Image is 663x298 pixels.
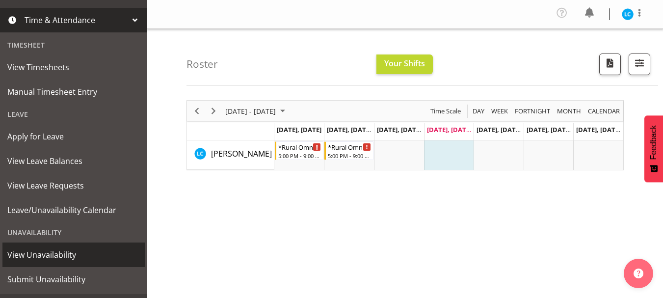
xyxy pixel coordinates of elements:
button: Month [586,105,622,117]
div: *Rural Omni [328,142,371,152]
button: Fortnight [513,105,552,117]
span: Submit Unavailability [7,272,140,287]
span: [DATE], [DATE] [377,125,422,134]
a: View Unavailability [2,243,145,267]
div: Lindsay Holland"s event - *Rural Omni Begin From Tuesday, August 26, 2025 at 5:00:00 PM GMT+12:00... [324,141,373,160]
a: [PERSON_NAME] [211,148,272,160]
button: Previous [190,105,204,117]
button: Timeline Week [490,105,510,117]
img: help-xxl-2.png [634,269,643,278]
div: 5:00 PM - 9:00 PM [278,152,321,160]
button: Timeline Day [471,105,486,117]
span: Time Scale [429,105,462,117]
span: [DATE], [DATE] [427,125,472,134]
span: [DATE], [DATE] [477,125,521,134]
img: lindsay-carroll-holland11869.jpg [622,8,634,20]
span: Time & Attendance [25,13,128,27]
a: Leave/Unavailability Calendar [2,198,145,222]
div: Timeline Week of August 28, 2025 [186,100,624,170]
span: Day [472,105,485,117]
button: Timeline Month [556,105,583,117]
span: View Timesheets [7,60,140,75]
span: Your Shifts [384,58,425,69]
span: Feedback [649,125,658,160]
span: calendar [587,105,621,117]
button: Your Shifts [376,54,433,74]
span: [DATE], [DATE] [576,125,621,134]
h4: Roster [186,58,218,70]
button: Download a PDF of the roster according to the set date range. [599,54,621,75]
a: View Leave Requests [2,173,145,198]
div: Leave [2,104,145,124]
button: Next [207,105,220,117]
span: Week [490,105,509,117]
td: Lindsay Holland resource [187,140,274,170]
a: Apply for Leave [2,124,145,149]
div: Lindsay Holland"s event - *Rural Omni Begin From Monday, August 25, 2025 at 5:00:00 PM GMT+12:00 ... [275,141,324,160]
div: *Rural Omni [278,142,321,152]
button: August 25 - 31, 2025 [224,105,290,117]
span: View Leave Requests [7,178,140,193]
span: [DATE], [DATE] [327,125,371,134]
a: Submit Unavailability [2,267,145,292]
div: 5:00 PM - 9:00 PM [328,152,371,160]
div: Timesheet [2,35,145,55]
span: [DATE], [DATE] [277,125,321,134]
div: Previous [188,101,205,121]
span: View Unavailability [7,247,140,262]
span: View Leave Balances [7,154,140,168]
span: Leave/Unavailability Calendar [7,203,140,217]
a: Manual Timesheet Entry [2,80,145,104]
span: Manual Timesheet Entry [7,84,140,99]
div: Next [205,101,222,121]
span: Apply for Leave [7,129,140,144]
span: Month [556,105,582,117]
table: Timeline Week of August 28, 2025 [274,140,623,170]
span: Fortnight [514,105,551,117]
a: View Timesheets [2,55,145,80]
button: Time Scale [429,105,463,117]
span: [PERSON_NAME] [211,148,272,159]
button: Feedback - Show survey [644,115,663,182]
button: Filter Shifts [629,54,650,75]
span: [DATE] - [DATE] [224,105,277,117]
a: View Leave Balances [2,149,145,173]
div: Unavailability [2,222,145,243]
span: [DATE], [DATE] [527,125,571,134]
